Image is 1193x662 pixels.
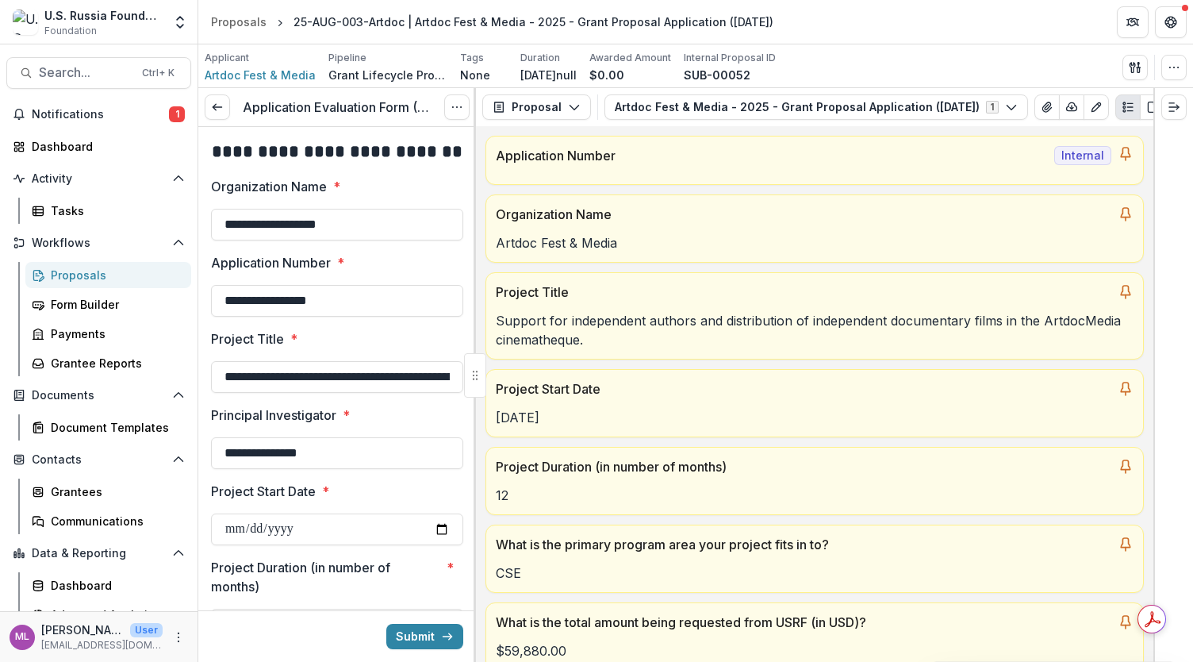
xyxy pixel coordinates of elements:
[169,6,191,38] button: Open entity switcher
[485,272,1144,360] a: Project TitleSupport for independent authors and distribution of independent documentary films in...
[386,624,463,649] button: Submit
[25,508,191,534] a: Communications
[485,525,1144,593] a: What is the primary program area your project fits in to?CSE
[25,572,191,598] a: Dashboard
[1161,94,1187,120] button: Expand right
[51,267,178,283] div: Proposals
[39,65,132,80] span: Search...
[496,311,1134,349] p: Support for independent authors and distribution of independent documentary films in the ArtdocMe...
[485,447,1144,515] a: Project Duration (in number of months)12
[496,564,1134,583] p: CSE
[496,486,1134,505] p: 12
[6,230,191,256] button: Open Workflows
[32,547,166,560] span: Data & Reporting
[41,622,124,638] p: [PERSON_NAME]
[169,106,185,122] span: 1
[6,166,191,191] button: Open Activity
[6,57,191,89] button: Search...
[205,10,273,33] a: Proposals
[1034,94,1060,120] button: View Attached Files
[293,13,773,30] div: 25-AUG-003-Artdoc | Artdoc Fest & Media - 2025 - Grant Proposal Application ([DATE])
[328,67,447,83] p: Grant Lifecycle Process
[589,67,624,83] p: $0.00
[496,205,1111,224] p: Organization Name
[520,67,577,83] p: [DATE]null
[496,379,1111,398] p: Project Start Date
[32,108,169,121] span: Notifications
[25,198,191,224] a: Tasks
[328,51,366,65] p: Pipeline
[6,102,191,127] button: Notifications1
[604,94,1028,120] button: Artdoc Fest & Media - 2025 - Grant Proposal Application ([DATE])1
[51,483,178,500] div: Grantees
[211,329,284,348] p: Project Title
[6,383,191,408] button: Open Documents
[44,24,97,38] span: Foundation
[25,479,191,505] a: Grantees
[6,133,191,160] a: Dashboard
[1054,146,1111,165] span: Internal
[211,253,331,272] p: Application Number
[211,13,267,30] div: Proposals
[684,67,750,83] p: SUB-00052
[6,541,191,566] button: Open Data & Reporting
[25,321,191,347] a: Payments
[25,414,191,441] a: Document Templates
[51,577,178,594] div: Dashboard
[32,237,166,250] span: Workflows
[32,138,178,155] div: Dashboard
[25,602,191,628] a: Advanced Analytics
[205,51,249,65] p: Applicant
[460,51,484,65] p: Tags
[205,67,316,83] a: Artdoc Fest & Media
[32,172,166,186] span: Activity
[41,638,163,652] p: [EMAIL_ADDRESS][DOMAIN_NAME]
[496,457,1111,476] p: Project Duration (in number of months)
[44,7,163,24] div: U.S. Russia Foundation
[1140,94,1165,120] button: PDF view
[485,136,1144,185] a: Application NumberInternal
[32,453,166,467] span: Contacts
[496,408,1134,427] p: [DATE]
[444,94,470,120] button: Options
[496,283,1111,302] p: Project Title
[460,67,490,83] p: None
[684,51,776,65] p: Internal Proposal ID
[25,291,191,318] a: Form Builder
[243,100,432,115] h3: Application Evaluation Form (Internal)
[485,194,1144,263] a: Organization NameArtdoc Fest & Media
[1155,6,1187,38] button: Get Help
[139,64,178,82] div: Ctrl + K
[51,419,178,436] div: Document Templates
[51,513,178,529] div: Communications
[25,262,191,288] a: Proposals
[1115,94,1141,120] button: Plaintext view
[15,632,29,642] div: Maria Lvova
[205,10,780,33] nav: breadcrumb
[482,94,591,120] button: Proposal
[51,355,178,371] div: Grantee Reports
[1117,6,1149,38] button: Partners
[13,10,38,35] img: U.S. Russia Foundation
[496,641,1134,660] p: $59,880.00
[520,51,560,65] p: Duration
[485,369,1144,437] a: Project Start Date[DATE]
[211,177,327,196] p: Organization Name
[51,606,178,623] div: Advanced Analytics
[6,447,191,472] button: Open Contacts
[211,406,336,425] p: Principal Investigator
[496,535,1111,554] p: What is the primary program area your project fits in to?
[496,613,1111,632] p: What is the total amount being requested from USRF (in USD)?
[1084,94,1109,120] button: Edit as form
[169,628,188,647] button: More
[51,296,178,313] div: Form Builder
[32,389,166,402] span: Documents
[211,558,440,596] p: Project Duration (in number of months)
[130,623,163,637] p: User
[589,51,671,65] p: Awarded Amount
[51,325,178,342] div: Payments
[211,482,316,501] p: Project Start Date
[51,202,178,219] div: Tasks
[496,233,1134,252] p: Artdoc Fest & Media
